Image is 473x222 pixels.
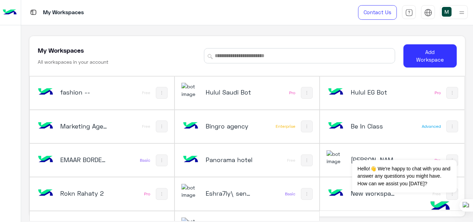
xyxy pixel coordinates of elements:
h5: Eshra7ly\ send OTP USD [206,189,253,197]
span: Hello!👋 We're happy to chat with you and answer any questions you might have. How can we assist y... [352,160,456,193]
img: bot image [327,117,345,135]
h5: fashion -- [60,88,108,96]
img: 322853014244696 [327,150,345,165]
img: Logo [3,5,17,20]
h5: Hulul Saudi Bot [206,88,253,96]
div: Free [287,158,295,163]
div: Advanced [422,124,441,129]
img: bot image [181,150,200,169]
img: bot image [327,83,345,101]
h5: Marketing Agency_copy_1 [60,122,108,130]
h5: Panorama hotel [206,156,253,164]
div: Free [142,124,150,129]
h5: Bingro agency [206,122,253,130]
img: hulul-logo.png [428,194,452,219]
div: Pro [144,191,150,197]
img: bot image [36,184,55,203]
div: Pro [289,90,295,96]
button: Add Workspace [403,44,457,68]
img: bot image [36,83,55,101]
p: My Workspaces [43,8,84,17]
a: Contact Us [358,5,397,20]
h5: EMAAR BORDER CONSULTING ENGINEER [60,156,108,164]
img: bot image [36,150,55,169]
img: profile [457,8,466,17]
img: tab [29,8,38,17]
h5: Hulul EG Bot [351,88,398,96]
img: userImage [442,7,452,17]
div: Free [142,90,150,96]
img: tab [405,9,413,17]
h5: Rokn Rahaty [351,156,398,164]
img: 114503081745937 [181,184,200,199]
div: Free [432,191,441,197]
a: tab [402,5,416,20]
div: Pro [435,90,441,96]
img: bot image [327,184,345,203]
h5: Rokn Rahaty 2 [60,189,108,197]
h6: All workspaces in your account [38,59,108,65]
img: bot image [181,117,200,135]
div: Enterprise [276,124,295,129]
div: Basic [140,158,150,163]
img: tab [424,9,432,17]
h5: Be In Class [351,122,398,130]
div: Basic [285,191,295,197]
img: bot image [36,117,55,135]
h5: New Workspace 1 [351,189,398,197]
img: 114004088273201 [181,83,200,98]
h5: My Workspaces [38,46,84,54]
